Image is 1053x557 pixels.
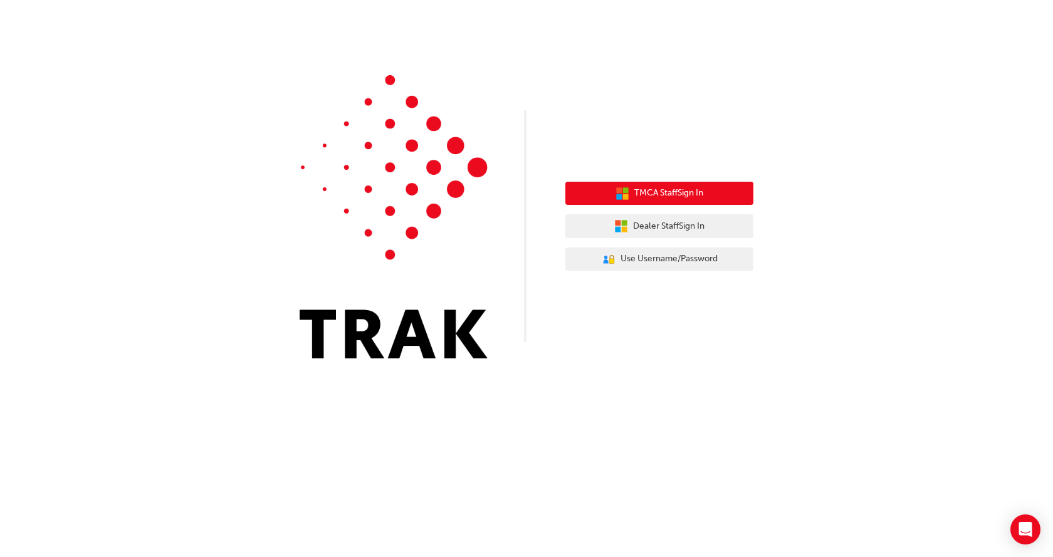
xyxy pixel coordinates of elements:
[565,214,753,238] button: Dealer StaffSign In
[633,219,705,234] span: Dealer Staff Sign In
[634,186,703,200] span: TMCA Staff Sign In
[621,252,718,266] span: Use Username/Password
[300,75,488,358] img: Trak
[1010,514,1040,544] div: Open Intercom Messenger
[565,182,753,206] button: TMCA StaffSign In
[565,247,753,271] button: Use Username/Password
